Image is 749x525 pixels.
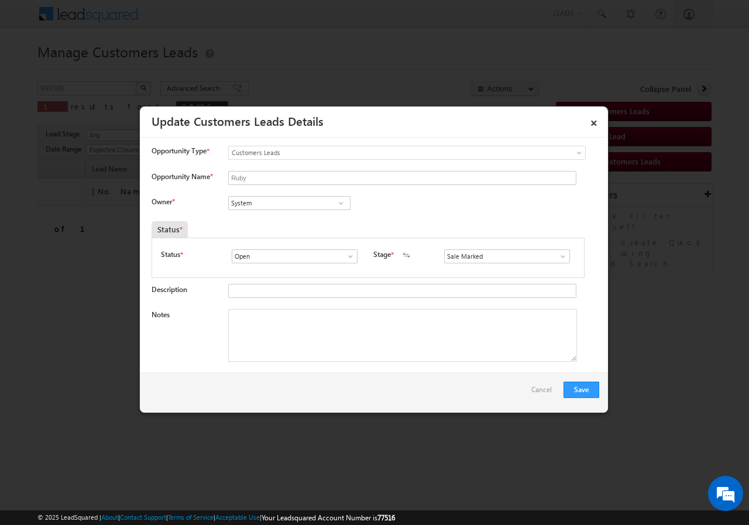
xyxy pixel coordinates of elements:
span: Customers Leads [229,147,538,158]
a: About [101,513,118,521]
input: Type to Search [228,196,351,210]
label: Stage [373,249,391,260]
div: Status [152,221,188,238]
label: Owner [152,197,174,206]
a: Customers Leads [228,146,586,160]
input: Type to Search [444,249,570,263]
a: Acceptable Use [215,513,260,521]
a: Cancel [531,382,558,404]
label: Description [152,285,187,294]
a: Update Customers Leads Details [152,112,324,129]
span: 77516 [377,513,395,522]
label: Notes [152,310,170,319]
a: Terms of Service [168,513,214,521]
a: Show All Items [334,197,348,209]
label: Status [161,249,180,260]
a: × [584,111,604,131]
span: © 2025 LeadSquared | | | | | [37,512,395,523]
label: Opportunity Name [152,172,212,181]
a: Show All Items [340,251,355,262]
span: Opportunity Type [152,146,207,156]
a: Show All Items [552,251,567,262]
span: Your Leadsquared Account Number is [262,513,395,522]
a: Contact Support [120,513,166,521]
button: Save [564,382,599,398]
input: Type to Search [232,249,358,263]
